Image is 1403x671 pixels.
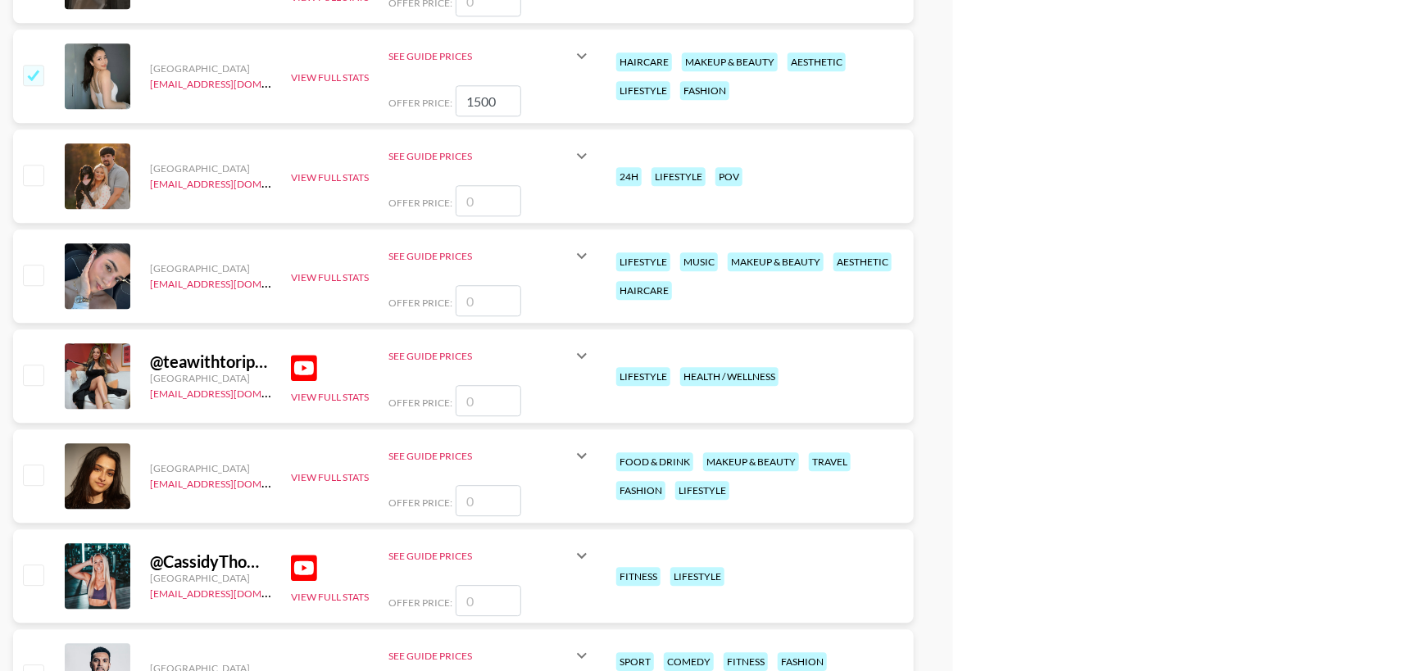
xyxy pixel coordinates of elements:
img: YouTube [291,555,317,581]
div: lifestyle [675,481,729,500]
div: fitness [616,567,661,586]
div: pov [715,167,742,186]
div: See Guide Prices [388,436,592,475]
a: [EMAIL_ADDRESS][DOMAIN_NAME] [150,384,315,400]
img: YouTube [291,355,317,381]
div: See Guide Prices [388,250,572,262]
button: View Full Stats [291,71,369,84]
button: View Full Stats [291,171,369,184]
div: fitness [724,652,768,671]
div: @ CassidyThompson [150,551,271,572]
div: See Guide Prices [388,536,592,575]
div: aesthetic [788,52,846,71]
div: See Guide Prices [388,36,592,75]
span: Offer Price: [388,496,452,509]
span: Offer Price: [388,596,452,609]
div: makeup & beauty [703,452,799,471]
div: comedy [664,652,714,671]
div: makeup & beauty [682,52,778,71]
span: Offer Price: [388,197,452,209]
div: [GEOGRAPHIC_DATA] [150,162,271,175]
div: See Guide Prices [388,550,572,562]
div: See Guide Prices [388,236,592,275]
div: See Guide Prices [388,350,572,362]
a: [EMAIL_ADDRESS][DOMAIN_NAME] [150,474,315,490]
div: sport [616,652,654,671]
div: [GEOGRAPHIC_DATA] [150,462,271,474]
div: 24h [616,167,642,186]
button: View Full Stats [291,471,369,483]
span: Offer Price: [388,97,452,109]
input: 0 [456,85,521,116]
input: 0 [456,385,521,416]
div: See Guide Prices [388,336,592,375]
div: makeup & beauty [728,252,824,271]
input: 0 [456,285,521,316]
button: View Full Stats [291,591,369,603]
div: fashion [616,481,665,500]
span: Offer Price: [388,397,452,409]
div: health / wellness [680,367,779,386]
div: fashion [680,81,729,100]
div: haircare [616,52,672,71]
div: food & drink [616,452,693,471]
button: View Full Stats [291,391,369,403]
div: lifestyle [616,367,670,386]
button: View Full Stats [291,271,369,283]
a: [EMAIL_ADDRESS][DOMAIN_NAME] [150,175,315,190]
div: [GEOGRAPHIC_DATA] [150,62,271,75]
div: lifestyle [670,567,724,586]
div: See Guide Prices [388,150,572,162]
div: @ teawithtoripodcast [150,351,271,372]
div: See Guide Prices [388,136,592,175]
div: travel [809,452,851,471]
div: lifestyle [616,81,670,100]
a: [EMAIL_ADDRESS][DOMAIN_NAME] [150,274,315,290]
input: 0 [456,185,521,216]
span: Offer Price: [388,297,452,309]
div: fashion [778,652,827,671]
div: See Guide Prices [388,650,572,662]
div: music [680,252,718,271]
div: aesthetic [833,252,892,271]
div: See Guide Prices [388,50,572,62]
div: See Guide Prices [388,450,572,462]
div: haircare [616,281,672,300]
input: 0 [456,585,521,616]
div: [GEOGRAPHIC_DATA] [150,572,271,584]
div: lifestyle [652,167,706,186]
div: [GEOGRAPHIC_DATA] [150,372,271,384]
a: [EMAIL_ADDRESS][DOMAIN_NAME] [150,75,315,90]
div: lifestyle [616,252,670,271]
a: [EMAIL_ADDRESS][DOMAIN_NAME] [150,584,315,600]
input: 0 [456,485,521,516]
div: [GEOGRAPHIC_DATA] [150,262,271,274]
